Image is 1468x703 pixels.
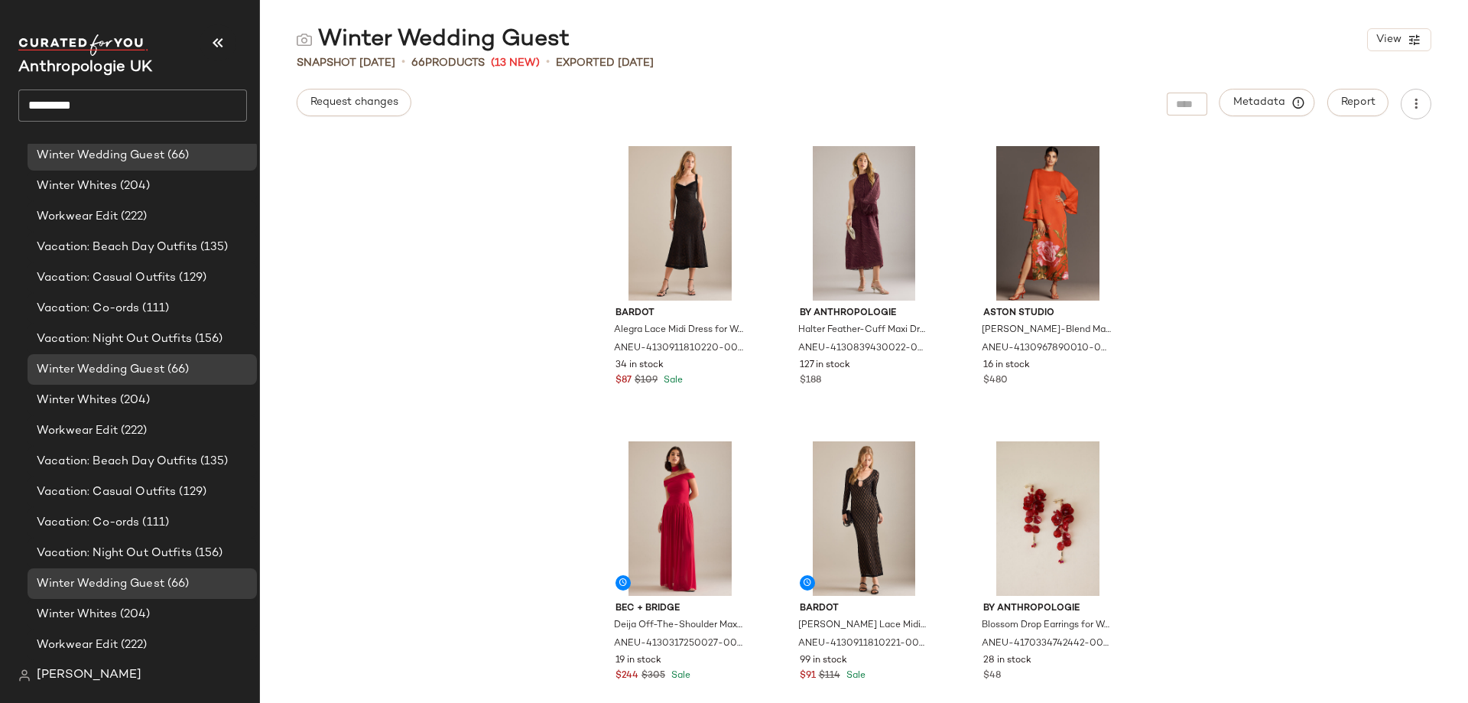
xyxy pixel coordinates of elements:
span: 28 in stock [983,654,1031,668]
span: $87 [615,374,632,388]
span: Winter Wedding Guest [37,361,164,379]
span: Sale [668,671,690,681]
span: (204) [117,177,151,195]
span: (222) [118,208,148,226]
span: [PERSON_NAME] [37,666,141,685]
span: Sale [843,671,866,681]
span: Workwear Edit [37,636,118,654]
button: Report [1327,89,1388,116]
span: Vacation: Beach Day Outfits [37,453,197,470]
div: Winter Wedding Guest [297,24,570,55]
div: Products [411,55,485,71]
span: (66) [164,361,190,379]
span: View [1375,34,1401,46]
span: (204) [117,606,151,623]
span: Bardot [800,602,929,616]
span: Workwear Edit [37,208,118,226]
button: View [1367,28,1431,51]
span: Metadata [1233,96,1302,109]
span: 16 in stock [983,359,1030,373]
span: Winter Wedding Guest [37,147,164,164]
span: Vacation: Co-ords [37,514,139,532]
img: 4130911810220_001_e2 [603,146,757,301]
span: $114 [819,669,840,683]
span: Bardot [615,307,745,321]
span: • [401,54,405,72]
img: 4130967890010_060_b [971,146,1125,301]
span: (135) [197,239,229,256]
span: Winter Whites [37,392,117,409]
span: ANEU-4130839430022-000-051 [798,342,927,356]
span: ANEU-4130911810220-000-001 [614,342,743,356]
img: svg%3e [297,32,312,47]
span: $244 [615,669,638,683]
span: (66) [164,147,190,164]
span: (222) [118,422,148,440]
span: Alegra Lace Midi Dress for Women in Black, Polyester/Elastane, Size Uk 16 by Bardot at Anthropologie [614,324,743,337]
span: [PERSON_NAME] Lace Midi Dress for Women in Black, Cotton/Polyamide/Elastane, Size Uk 10 by Bardot... [798,619,927,633]
span: $109 [635,374,658,388]
span: Winter Wedding Guest [37,575,164,593]
span: $48 [983,669,1001,683]
span: ANEU-4170334742442-000-060 [982,637,1111,651]
span: (129) [176,483,206,501]
span: Workwear Edit [37,422,118,440]
span: $188 [800,374,821,388]
span: Vacation: Night Out Outfits [37,545,192,562]
span: 19 in stock [615,654,661,668]
p: Exported [DATE] [556,55,654,71]
img: svg%3e [18,669,31,682]
span: (111) [139,300,169,317]
span: Vacation: Night Out Outfits [37,330,192,348]
span: ANEU-4130911810221-000-001 [798,637,927,651]
span: Winter Whites [37,606,117,623]
span: Aston Studio [983,307,1112,321]
img: 4130317250027_060_e4 [603,441,757,596]
img: 4130911810221_001_e [788,441,941,596]
span: ANEU-4130967890010-000-060 [982,342,1111,356]
span: (156) [192,545,223,562]
span: Blossom Drop Earrings for Women in Red, Plastic/Brass/Glass by Anthropologie [982,619,1111,633]
span: Vacation: Casual Outfits [37,483,176,501]
span: (156) [192,330,223,348]
span: $480 [983,374,1008,388]
img: 82225178_060_e [971,441,1125,596]
span: Halter Feather-Cuff Maxi Dress for Women in Purple, Polyester/Viscose, Size Uk 10 by Anthropologie [798,324,927,337]
span: Sale [661,376,683,386]
button: Metadata [1220,89,1315,116]
span: $305 [641,669,665,683]
span: (129) [176,269,206,287]
span: Report [1340,96,1375,109]
span: ANEU-4130317250027-000-060 [614,637,743,651]
span: Winter Whites [37,177,117,195]
span: (111) [139,514,169,532]
span: Deija Off-The-Shoulder Maxi Dresses for Women in Red, Polyamide/Elastane, Size Uk 12 by BEC + BRI... [614,619,743,633]
span: By Anthropologie [800,307,929,321]
span: By Anthropologie [983,602,1112,616]
span: $91 [800,669,816,683]
span: (13 New) [491,55,540,71]
span: (204) [117,392,151,409]
img: cfy_white_logo.C9jOOHJF.svg [18,34,148,56]
span: [PERSON_NAME]-Blend Maxi Dress for Women in Red, Viscose/Silk, Size Uk 14 by Aston Studio at Anth... [982,324,1111,337]
span: Snapshot [DATE] [297,55,395,71]
span: (135) [197,453,229,470]
span: BEC + BRIDGE [615,602,745,616]
span: 34 in stock [615,359,664,373]
span: Current Company Name [18,60,152,76]
span: (222) [118,636,148,654]
span: Vacation: Beach Day Outfits [37,239,197,256]
button: Request changes [297,89,411,116]
span: Request changes [310,96,398,109]
span: 127 in stock [800,359,850,373]
img: 4130839430022_051_e3 [788,146,941,301]
span: 99 in stock [800,654,847,668]
span: (66) [164,575,190,593]
span: 66 [411,57,425,69]
span: • [546,54,550,72]
span: Vacation: Co-ords [37,300,139,317]
span: Vacation: Casual Outfits [37,269,176,287]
